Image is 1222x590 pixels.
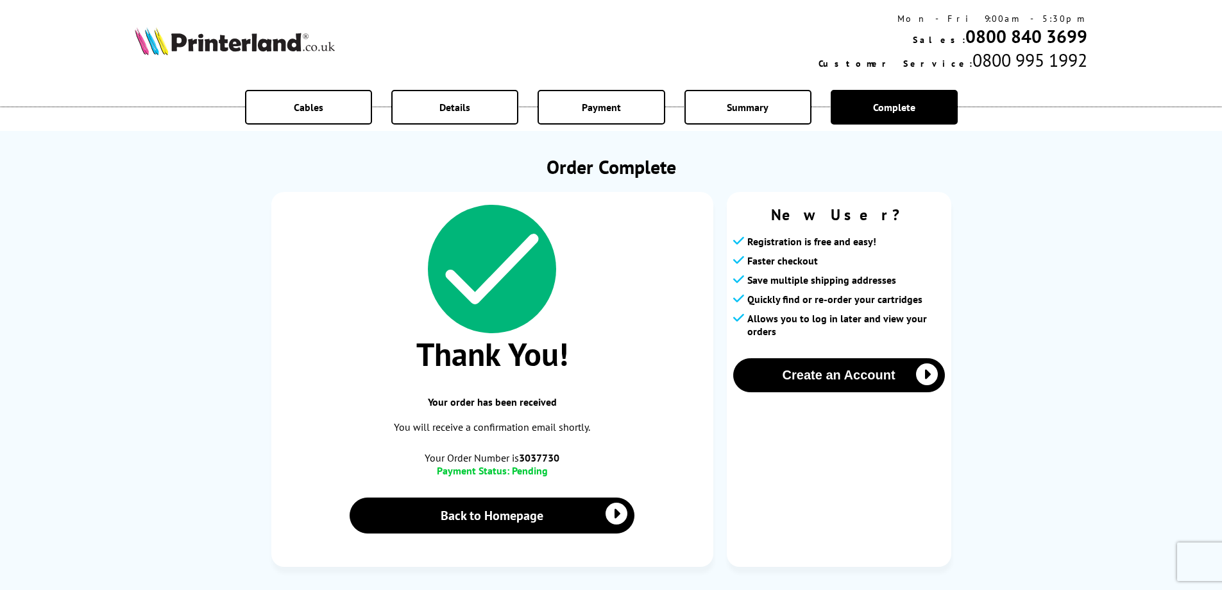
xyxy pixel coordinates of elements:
span: Sales: [913,34,965,46]
span: Pending [512,464,548,477]
span: Complete [873,101,915,114]
span: Faster checkout [747,254,818,267]
span: New User? [733,205,945,225]
span: Allows you to log in later and view your orders [747,312,945,338]
span: Your order has been received [284,395,700,408]
span: Thank You! [284,333,700,375]
b: 3037730 [519,451,559,464]
a: Back to Homepage [350,498,635,534]
span: Payment Status: [437,464,509,477]
span: Details [439,101,470,114]
h1: Order Complete [271,154,951,179]
img: Printerland Logo [135,27,335,55]
div: Mon - Fri 9:00am - 5:30pm [819,13,1087,24]
span: Customer Service: [819,58,972,69]
span: Save multiple shipping addresses [747,273,896,286]
span: Payment [582,101,621,114]
span: Summary [727,101,768,114]
button: Create an Account [733,358,945,392]
span: Registration is free and easy! [747,235,876,248]
p: You will receive a confirmation email shortly. [284,419,700,436]
span: 0800 995 1992 [972,48,1087,72]
a: 0800 840 3699 [965,24,1087,48]
span: Quickly find or re-order your cartridges [747,293,922,306]
span: Your Order Number is [284,451,700,464]
span: Cables [294,101,323,114]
